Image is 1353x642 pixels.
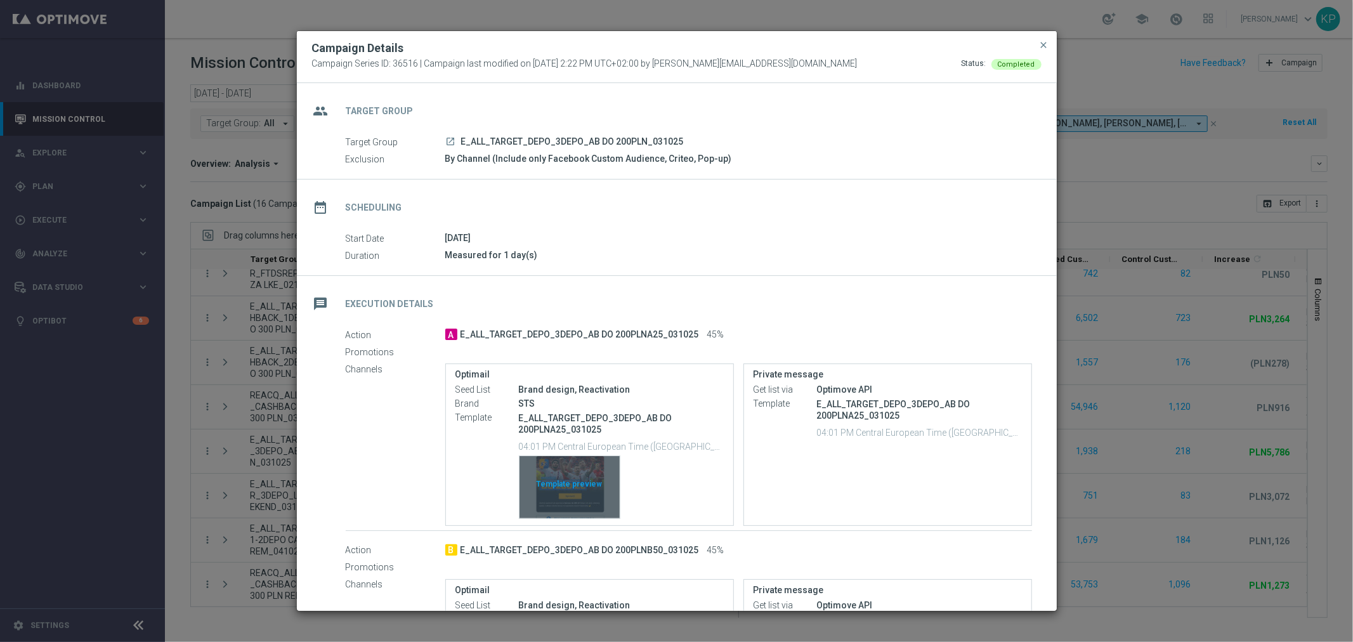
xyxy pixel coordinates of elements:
[519,455,620,519] button: Template preview
[991,58,1042,69] colored-tag: Completed
[346,136,445,148] label: Target Group
[461,329,699,341] span: E_ALL_TARGET_DEPO_3DEPO_AB DO 200PLNA25_031025
[707,329,724,341] span: 45%
[455,384,519,396] label: Seed List
[520,456,620,518] div: Template preview
[754,384,817,396] label: Get list via
[310,292,332,315] i: message
[445,544,457,556] span: B
[346,154,445,165] label: Exclusion
[445,136,457,148] a: launch
[817,426,1022,438] p: 04:01 PM Central European Time ([GEOGRAPHIC_DATA]) (UTC +02:00)
[346,250,445,261] label: Duration
[754,369,1022,380] label: Private message
[445,232,1032,244] div: [DATE]
[346,105,414,117] h2: Target Group
[445,329,457,340] span: A
[310,100,332,122] i: group
[346,364,445,375] label: Channels
[312,58,858,70] span: Campaign Series ID: 36516 | Campaign last modified on [DATE] 2:22 PM UTC+02:00 by [PERSON_NAME][E...
[346,562,445,573] label: Promotions
[1039,40,1049,50] span: close
[707,545,724,556] span: 45%
[312,41,404,56] h2: Campaign Details
[346,202,402,214] h2: Scheduling
[455,369,724,380] label: Optimail
[446,136,456,147] i: launch
[754,600,817,612] label: Get list via
[346,545,445,556] label: Action
[346,233,445,244] label: Start Date
[817,398,1022,421] p: E_ALL_TARGET_DEPO_3DEPO_AB DO 200PLNA25_031025
[346,298,434,310] h2: Execution Details
[754,585,1022,596] label: Private message
[445,249,1032,261] div: Measured for 1 day(s)
[346,579,445,591] label: Channels
[455,412,519,424] label: Template
[461,545,699,556] span: E_ALL_TARGET_DEPO_3DEPO_AB DO 200PLNB50_031025
[817,383,1022,396] div: Optimove API
[754,398,817,410] label: Template
[455,585,724,596] label: Optimail
[519,383,724,396] div: Brand design, Reactivation
[461,136,684,148] span: E_ALL_TARGET_DEPO_3DEPO_AB DO 200PLN_031025
[346,329,445,341] label: Action
[817,599,1022,612] div: Optimove API
[346,346,445,358] label: Promotions
[455,398,519,410] label: Brand
[445,152,1032,165] div: By Channel (Include only Facebook Custom Audience, Criteo, Pop-up)
[519,440,724,452] p: 04:01 PM Central European Time (Warsaw) (UTC +02:00)
[962,58,986,70] div: Status:
[519,397,724,410] div: STS
[519,599,724,612] div: Brand design, Reactivation
[519,412,724,435] p: E_ALL_TARGET_DEPO_3DEPO_AB DO 200PLNA25_031025
[998,60,1035,69] span: Completed
[310,196,332,219] i: date_range
[455,600,519,612] label: Seed List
